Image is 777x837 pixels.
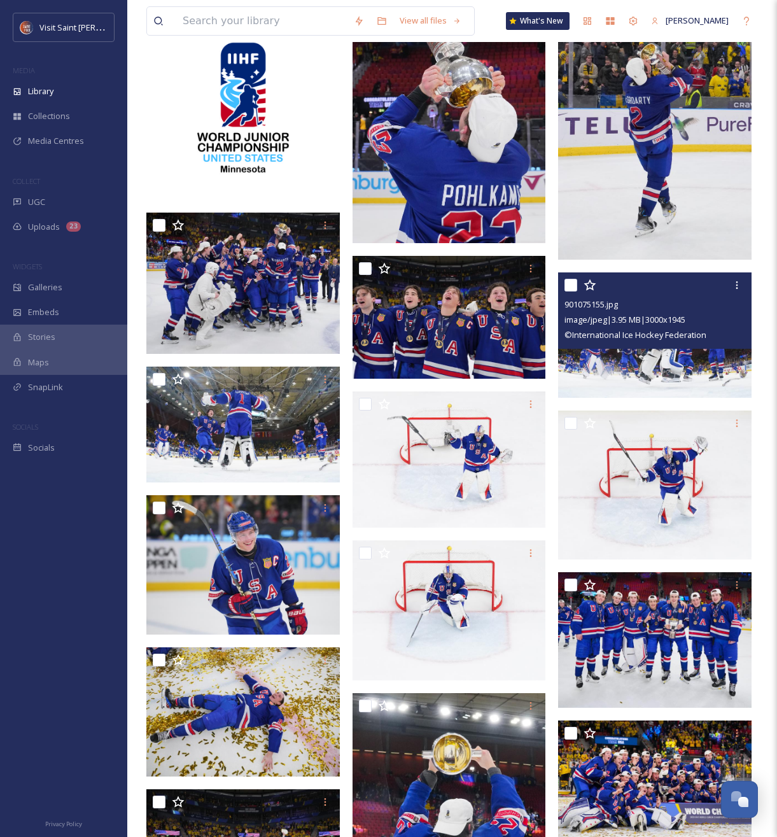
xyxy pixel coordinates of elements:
[353,391,546,527] img: 901073710.jpg
[645,8,735,33] a: [PERSON_NAME]
[721,781,758,818] button: Open Chat
[28,442,55,454] span: Socials
[28,110,70,122] span: Collections
[146,367,340,482] img: 901075156.jpg
[558,6,752,260] img: 901078406.jpg
[28,221,60,233] span: Uploads
[176,7,347,35] input: Search your library
[666,15,729,26] span: [PERSON_NAME]
[13,262,42,271] span: WIDGETS
[28,196,45,208] span: UGC
[564,314,685,325] span: image/jpeg | 3.95 MB | 3000 x 1945
[13,422,38,432] span: SOCIALS
[28,85,53,97] span: Library
[564,299,618,310] span: 901075155.jpg
[146,647,340,777] img: 901077737.jpg
[353,540,546,680] img: 901073719.jpg
[45,820,82,828] span: Privacy Policy
[28,135,84,147] span: Media Centres
[558,572,752,708] img: 901073695.jpg
[28,331,55,343] span: Stories
[28,356,49,369] span: Maps
[39,21,141,33] span: Visit Saint [PERSON_NAME]
[393,8,468,33] a: View all files
[28,381,63,393] span: SnapLink
[146,6,340,200] img: Vertical Full Color Logo_2026 WJC.jpg
[13,66,35,75] span: MEDIA
[20,21,33,34] img: Visit%20Saint%20Paul%20Updated%20Profile%20Image.jpg
[146,213,340,354] img: 901078352.jpg
[66,222,81,232] div: 23
[506,12,570,30] a: What's New
[353,256,546,379] img: 901073739.jpg
[146,495,340,635] img: 901073686.jpg
[28,306,59,318] span: Embeds
[28,281,62,293] span: Galleries
[13,176,40,186] span: COLLECT
[558,411,752,559] img: 901075159.jpg
[353,6,546,243] img: 901073685.jpg
[564,329,706,341] span: © International Ice Hockey Federation
[45,815,82,831] a: Privacy Policy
